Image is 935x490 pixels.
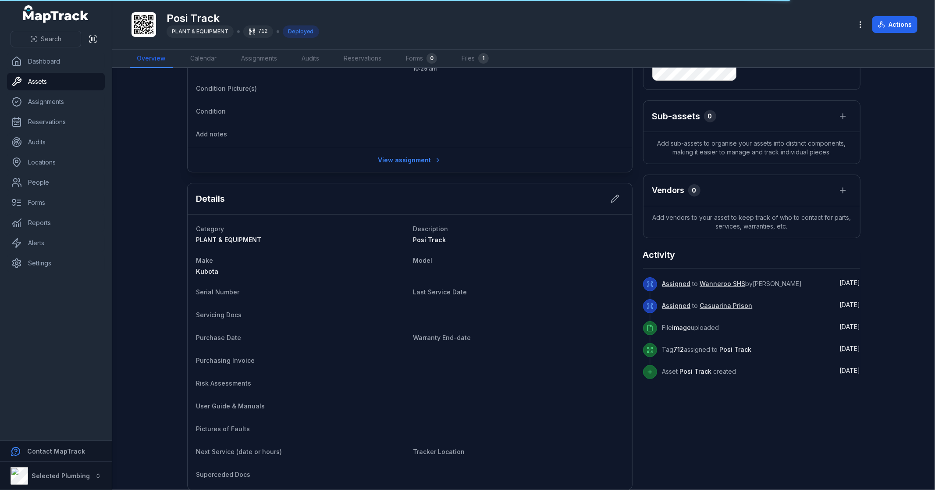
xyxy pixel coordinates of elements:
[130,50,173,68] a: Overview
[7,194,105,211] a: Forms
[32,472,90,479] strong: Selected Plumbing
[413,65,623,72] span: 10:29 am
[840,345,860,352] time: 5/16/2025, 8:10:52 AM
[7,254,105,272] a: Settings
[413,288,467,296] span: Last Service Date
[7,214,105,232] a: Reports
[840,279,860,286] time: 5/29/2025, 10:29:41 AM
[840,301,860,308] span: [DATE]
[196,471,251,478] span: Superceded Docs
[23,5,89,23] a: MapTrack
[243,25,273,38] div: 712
[455,50,496,68] a: Files1
[7,133,105,151] a: Audits
[662,279,691,288] a: Assigned
[283,25,319,38] div: Deployed
[172,28,228,35] span: PLANT & EQUIPMENT
[413,448,465,455] span: Tracker Location
[196,236,262,243] span: PLANT & EQUIPMENT
[234,50,284,68] a: Assignments
[295,50,326,68] a: Audits
[196,85,257,92] span: Condition Picture(s)
[840,345,860,352] span: [DATE]
[662,302,753,309] span: to
[7,73,105,90] a: Assets
[7,113,105,131] a: Reservations
[688,184,700,197] div: 0
[652,110,700,122] h2: Sub-assets
[196,107,226,115] span: Condition
[11,31,81,47] button: Search
[196,311,242,318] span: Servicing Docs
[196,448,282,455] span: Next Service (date or hours)
[700,301,753,310] a: Casuarina Prison
[643,249,675,261] h2: Activity
[704,110,716,122] div: 0
[7,174,105,191] a: People
[840,279,860,286] span: [DATE]
[662,346,752,353] span: Tag assigned to
[643,132,860,164] span: Add sub-assets to organise your assets into distinct components, making it easier to manage and t...
[427,53,437,64] div: 0
[7,234,105,252] a: Alerts
[337,50,388,68] a: Reservations
[662,301,691,310] a: Assigned
[413,225,448,232] span: Description
[399,50,444,68] a: Forms0
[652,184,685,197] h3: Vendors
[196,225,224,232] span: Category
[700,279,746,288] a: Wanneroo SHS
[196,379,252,387] span: Risk Assessments
[840,367,860,374] span: [DATE]
[183,50,224,68] a: Calendar
[840,367,860,374] time: 5/16/2025, 8:10:52 AM
[7,154,105,171] a: Locations
[720,346,752,353] span: Posi Track
[680,368,712,375] span: Posi Track
[674,346,684,353] span: 712
[662,368,736,375] span: Asset created
[196,130,228,138] span: Add notes
[7,53,105,70] a: Dashboard
[672,324,691,331] span: image
[7,93,105,111] a: Assignments
[478,53,489,64] div: 1
[196,193,225,205] h2: Details
[413,334,471,341] span: Warranty End-date
[840,323,860,330] time: 5/16/2025, 8:11:11 AM
[196,334,242,341] span: Purchase Date
[196,288,240,296] span: Serial Number
[840,301,860,308] time: 5/16/2025, 8:11:24 AM
[840,323,860,330] span: [DATE]
[196,268,219,275] span: Kubota
[662,324,719,331] span: File uploaded
[196,425,250,433] span: Pictures of Faults
[196,402,265,410] span: User Guide & Manuals
[872,16,917,33] button: Actions
[372,152,447,168] a: View assignment
[41,35,61,43] span: Search
[413,236,446,243] span: Posi Track
[167,11,319,25] h1: Posi Track
[196,257,213,264] span: Make
[27,447,85,455] strong: Contact MapTrack
[662,280,802,287] span: to by [PERSON_NAME]
[196,357,255,364] span: Purchasing Invoice
[413,257,433,264] span: Model
[643,206,860,238] span: Add vendors to your asset to keep track of who to contact for parts, services, warranties, etc.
